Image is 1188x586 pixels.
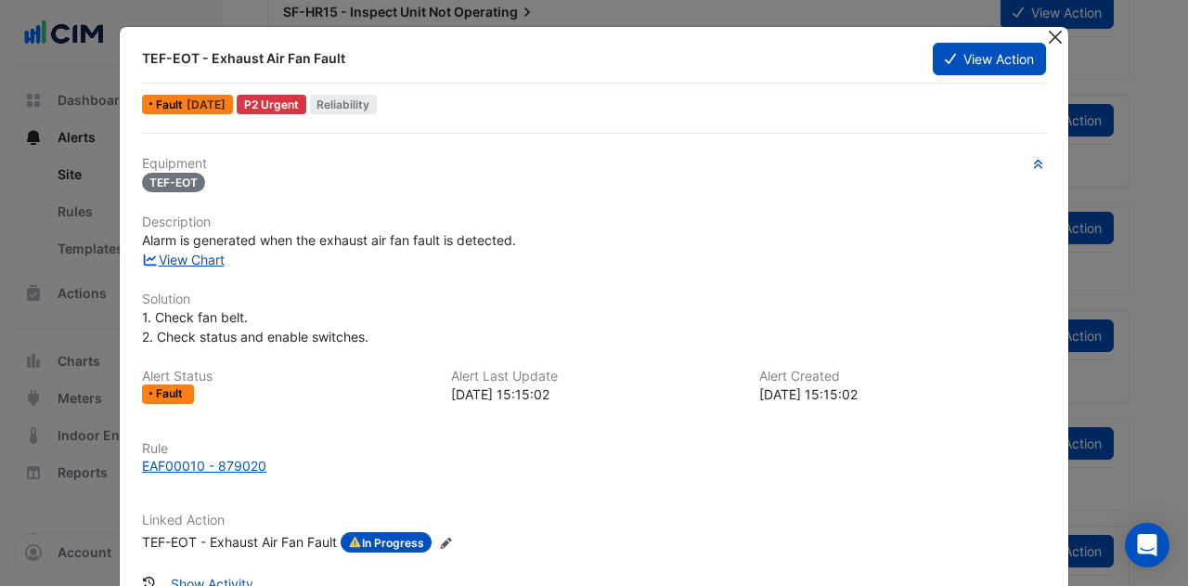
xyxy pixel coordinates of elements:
h6: Alert Last Update [451,369,738,384]
button: View Action [933,43,1046,75]
span: Fault [156,99,187,111]
div: [DATE] 15:15:02 [759,384,1046,404]
a: EAF00010 - 879020 [142,456,1046,475]
span: Reliability [310,95,378,114]
h6: Linked Action [142,513,1046,528]
div: TEF-EOT - Exhaust Air Fan Fault [142,532,337,553]
span: TEF-EOT [142,173,205,192]
h6: Rule [142,441,1046,457]
div: TEF-EOT - Exhaust Air Fan Fault [142,49,910,68]
a: View Chart [142,252,225,267]
div: Open Intercom Messenger [1125,523,1169,567]
span: Fault [156,388,187,399]
button: Close [1045,27,1065,46]
fa-icon: Edit Linked Action [439,536,453,550]
div: [DATE] 15:15:02 [451,384,738,404]
span: Mon 24-Feb-2025 15:15 AEDT [187,98,226,111]
span: Alarm is generated when the exhaust air fan fault is detected. [142,232,516,248]
div: P2 Urgent [237,95,306,114]
span: 1. Check fan belt. 2. Check status and enable switches. [142,309,368,345]
h6: Alert Status [142,369,429,384]
h6: Description [142,215,1046,230]
div: EAF00010 - 879020 [142,456,266,475]
span: In Progress [341,532,432,553]
h6: Equipment [142,156,1046,172]
h6: Alert Created [759,369,1046,384]
h6: Solution [142,292,1046,307]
